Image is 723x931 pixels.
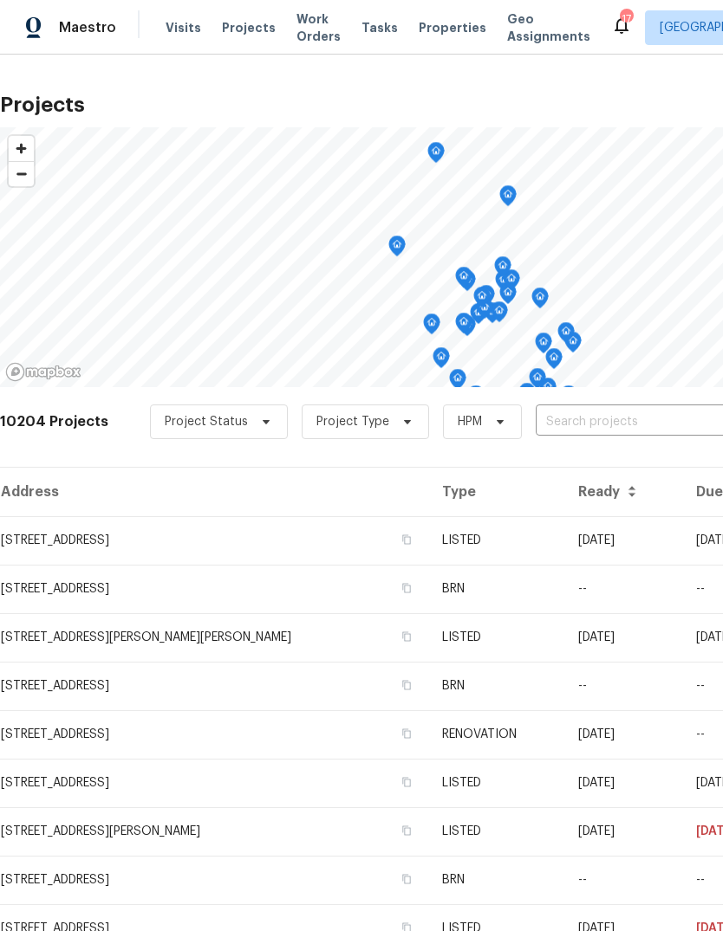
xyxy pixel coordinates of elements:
[428,613,564,662] td: LISTED
[499,283,517,310] div: Map marker
[296,10,341,45] span: Work Orders
[494,256,511,283] div: Map marker
[388,236,406,262] div: Map marker
[399,871,414,887] button: Copy Address
[560,385,577,412] div: Map marker
[539,378,557,404] div: Map marker
[535,333,552,359] div: Map marker
[449,369,466,396] div: Map marker
[399,823,414,838] button: Copy Address
[564,613,682,662] td: [DATE]
[399,580,414,596] button: Copy Address
[564,807,682,856] td: [DATE]
[427,142,445,169] div: Map marker
[428,516,564,565] td: LISTED
[455,313,472,339] div: Map marker
[399,774,414,790] button: Copy Address
[428,662,564,710] td: BRN
[470,303,487,330] div: Map marker
[399,629,414,644] button: Copy Address
[428,856,564,904] td: BRN
[9,162,34,186] span: Zoom out
[564,468,682,516] th: Ready
[531,288,549,314] div: Map marker
[428,759,564,807] td: LISTED
[529,368,546,395] div: Map marker
[495,270,512,297] div: Map marker
[428,468,564,516] th: Type
[507,10,590,45] span: Geo Assignments
[428,565,564,613] td: BRN
[478,285,495,312] div: Map marker
[9,136,34,161] button: Zoom in
[399,677,414,693] button: Copy Address
[361,22,398,34] span: Tasks
[564,759,682,807] td: [DATE]
[9,161,34,186] button: Zoom out
[564,565,682,613] td: --
[467,385,485,412] div: Map marker
[620,10,632,28] div: 17
[165,413,248,430] span: Project Status
[557,322,575,349] div: Map marker
[545,348,563,375] div: Map marker
[455,267,472,294] div: Map marker
[428,710,564,759] td: RENOVATION
[399,532,414,547] button: Copy Address
[419,19,486,36] span: Properties
[428,807,564,856] td: LISTED
[433,347,450,374] div: Map marker
[5,362,81,382] a: Mapbox homepage
[458,413,482,430] span: HPM
[518,383,536,410] div: Map marker
[59,19,116,36] span: Maestro
[222,19,276,36] span: Projects
[564,710,682,759] td: [DATE]
[316,413,389,430] span: Project Type
[564,516,682,565] td: [DATE]
[423,314,440,340] div: Map marker
[499,185,517,212] div: Map marker
[399,726,414,741] button: Copy Address
[564,856,682,904] td: --
[491,301,508,328] div: Map marker
[473,287,491,314] div: Map marker
[503,269,520,296] div: Map marker
[166,19,201,36] span: Visits
[564,662,682,710] td: --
